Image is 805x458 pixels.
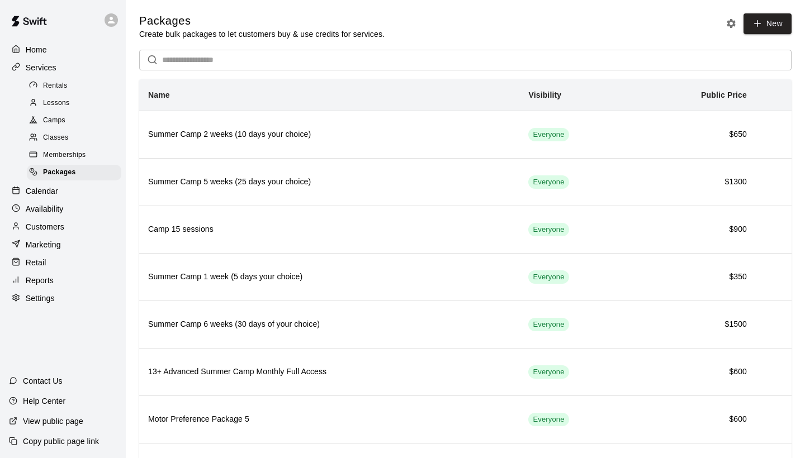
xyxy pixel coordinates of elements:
[528,130,569,140] span: Everyone
[528,365,569,379] div: This service is visible to all of your customers
[148,90,170,99] b: Name
[139,13,385,28] h5: Packages
[43,150,86,161] span: Memberships
[26,62,56,73] p: Services
[9,290,117,307] a: Settings
[43,132,68,144] span: Classes
[23,436,99,447] p: Copy public page link
[26,221,64,232] p: Customers
[148,176,510,188] h6: Summer Camp 5 weeks (25 days your choice)
[26,44,47,55] p: Home
[641,366,747,378] h6: $600
[641,176,747,188] h6: $1300
[528,413,569,426] div: This service is visible to all of your customers
[148,366,510,378] h6: 13+ Advanced Summer Camp Monthly Full Access
[528,414,569,425] span: Everyone
[27,130,126,147] a: Classes
[26,203,64,214] p: Availability
[9,183,117,199] a: Calendar
[27,147,121,163] div: Memberships
[528,175,569,189] div: This service is visible to all of your customers
[9,41,117,58] a: Home
[27,165,121,180] div: Packages
[43,80,68,92] span: Rentals
[27,130,121,146] div: Classes
[744,13,792,34] a: New
[528,128,569,141] div: This service is visible to all of your customers
[26,185,58,197] p: Calendar
[528,90,561,99] b: Visibility
[9,201,117,217] a: Availability
[641,223,747,236] h6: $900
[9,272,117,289] a: Reports
[528,319,569,330] span: Everyone
[43,98,70,109] span: Lessons
[641,318,747,331] h6: $1500
[528,225,569,235] span: Everyone
[528,367,569,378] span: Everyone
[723,15,740,32] button: Packages settings
[528,177,569,188] span: Everyone
[23,416,83,427] p: View public page
[139,28,385,40] p: Create bulk packages to let customers buy & use credits for services.
[9,254,117,271] a: Retail
[9,59,117,76] a: Services
[528,272,569,283] span: Everyone
[23,375,63,387] p: Contact Us
[9,236,117,253] a: Marketing
[528,270,569,284] div: This service is visible to all of your customers
[148,271,510,283] h6: Summer Camp 1 week (5 days your choice)
[641,271,747,283] h6: $350
[148,413,510,426] h6: Motor Preference Package 5
[27,164,126,182] a: Packages
[528,223,569,236] div: This service is visible to all of your customers
[26,239,61,250] p: Marketing
[148,318,510,331] h6: Summer Camp 6 weeks (30 days of your choice)
[27,147,126,164] a: Memberships
[26,257,46,268] p: Retail
[43,115,65,126] span: Camps
[23,395,65,407] p: Help Center
[9,218,117,235] a: Customers
[27,96,121,111] div: Lessons
[528,318,569,331] div: This service is visible to all of your customers
[27,78,121,94] div: Rentals
[701,90,747,99] b: Public Price
[27,77,126,94] a: Rentals
[43,167,76,178] span: Packages
[27,94,126,112] a: Lessons
[27,113,121,128] div: Camps
[26,275,54,286] p: Reports
[148,223,510,236] h6: Camp 15 sessions
[26,293,55,304] p: Settings
[148,128,510,141] h6: Summer Camp 2 weeks (10 days your choice)
[641,128,747,141] h6: $650
[641,413,747,426] h6: $600
[27,112,126,130] a: Camps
